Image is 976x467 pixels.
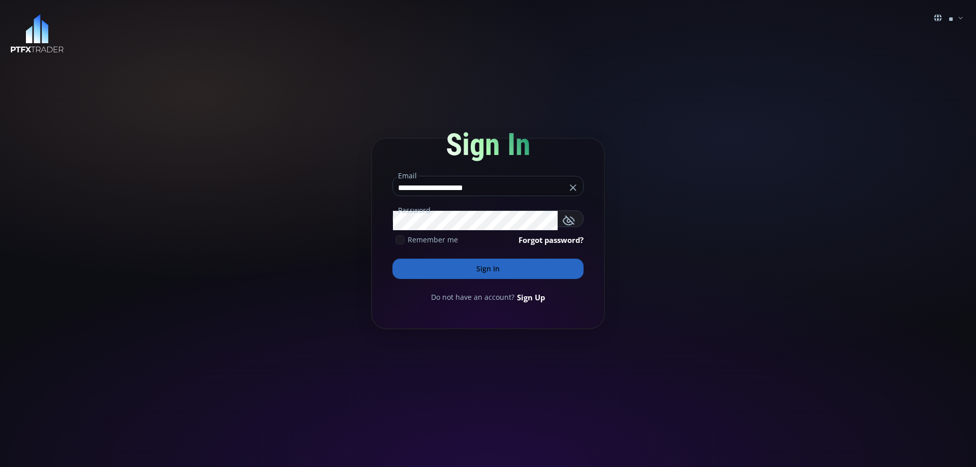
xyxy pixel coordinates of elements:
[408,234,458,245] span: Remember me
[518,234,584,245] a: Forgot password?
[392,292,584,303] div: Do not have an account?
[517,292,545,303] a: Sign Up
[10,14,64,53] img: LOGO
[392,259,584,279] button: Sign In
[446,127,531,163] span: Sign In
